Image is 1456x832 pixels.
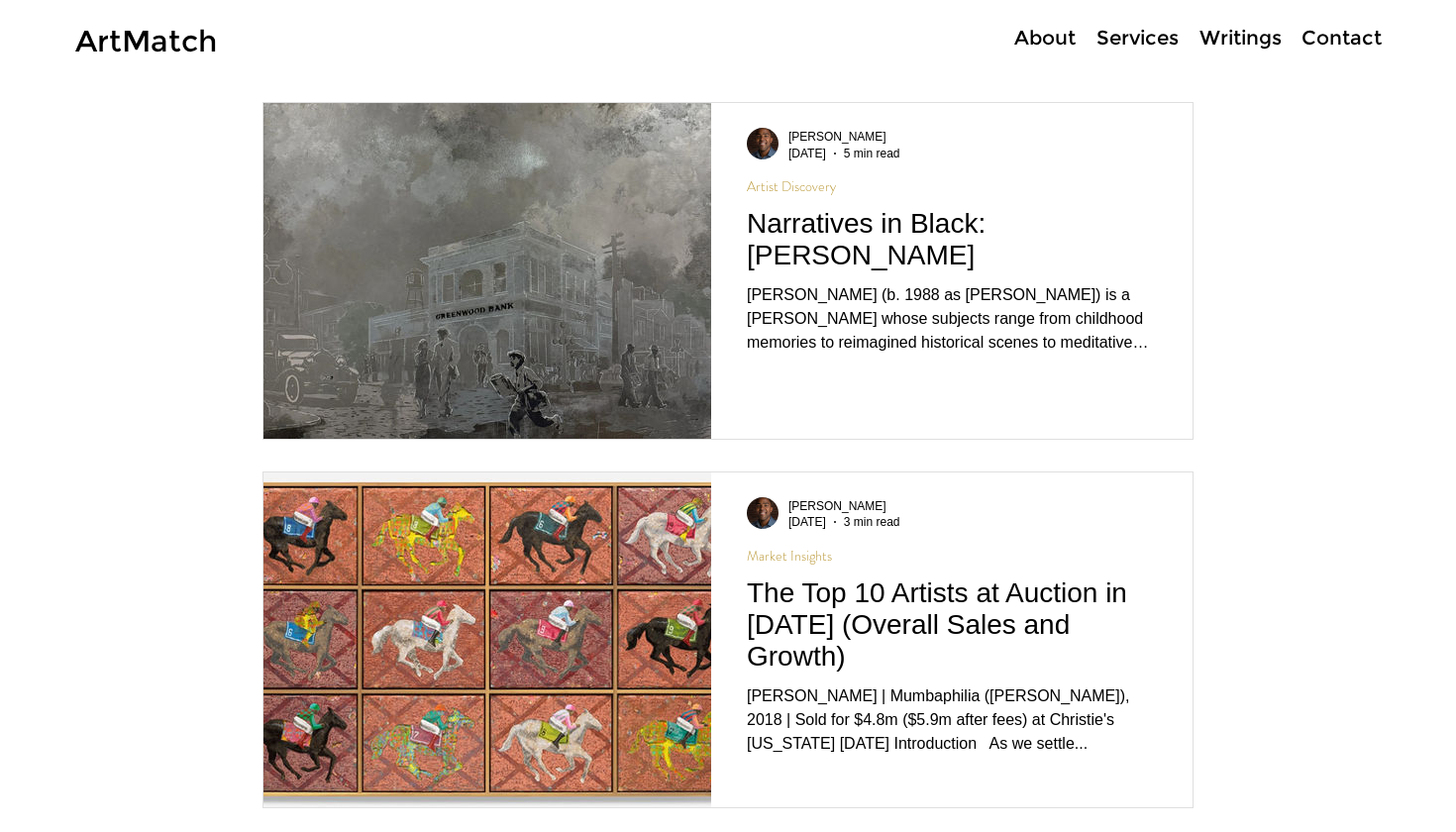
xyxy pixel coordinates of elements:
span: Jul 25 [788,147,826,160]
a: Writings [1189,24,1292,52]
span: 5 min read [844,147,900,160]
h2: Narratives in Black: [PERSON_NAME] [747,208,1157,271]
a: About [1003,24,1086,52]
img: The Top 10 Artists at Auction in 2024 (Overall Sales and Growth) [262,471,712,809]
p: About [1004,24,1086,52]
a: The Top 10 Artists at Auction in [DATE] (Overall Sales and Growth) [747,576,1157,684]
img: Writer: Anthony Roberts [747,497,779,529]
p: Contact [1292,24,1392,52]
span: Anthony Roberts [788,130,886,144]
span: Feb 14 [788,515,826,529]
a: Market Insights [747,548,832,565]
nav: Site [941,24,1391,52]
img: A retro scene of a boy running in front of Greenwood Bank and with couple behind him and an old a... [262,102,712,440]
p: Writings [1190,24,1292,52]
a: ArtMatch [75,23,217,59]
a: [PERSON_NAME] [788,128,899,147]
span: 3 min read [844,515,900,529]
a: Narratives in Black: [PERSON_NAME] [747,207,1157,283]
span: Anthony Roberts [788,499,886,513]
a: Artist Discovery [747,178,836,195]
a: Services [1086,24,1189,52]
p: Services [1087,24,1189,52]
img: Writer: Anthony Roberts [747,128,779,159]
div: [PERSON_NAME] (b. 1988 as [PERSON_NAME]) is a [PERSON_NAME] whose subjects range from childhood m... [747,283,1157,355]
a: Contact [1292,24,1391,52]
div: [PERSON_NAME] | Mumbaphilia ([PERSON_NAME]), 2018 | Sold for $4.8m ($5.9m after fees) at Christie... [747,684,1157,756]
h2: The Top 10 Artists at Auction in [DATE] (Overall Sales and Growth) [747,577,1157,673]
a: [PERSON_NAME] [788,496,899,515]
